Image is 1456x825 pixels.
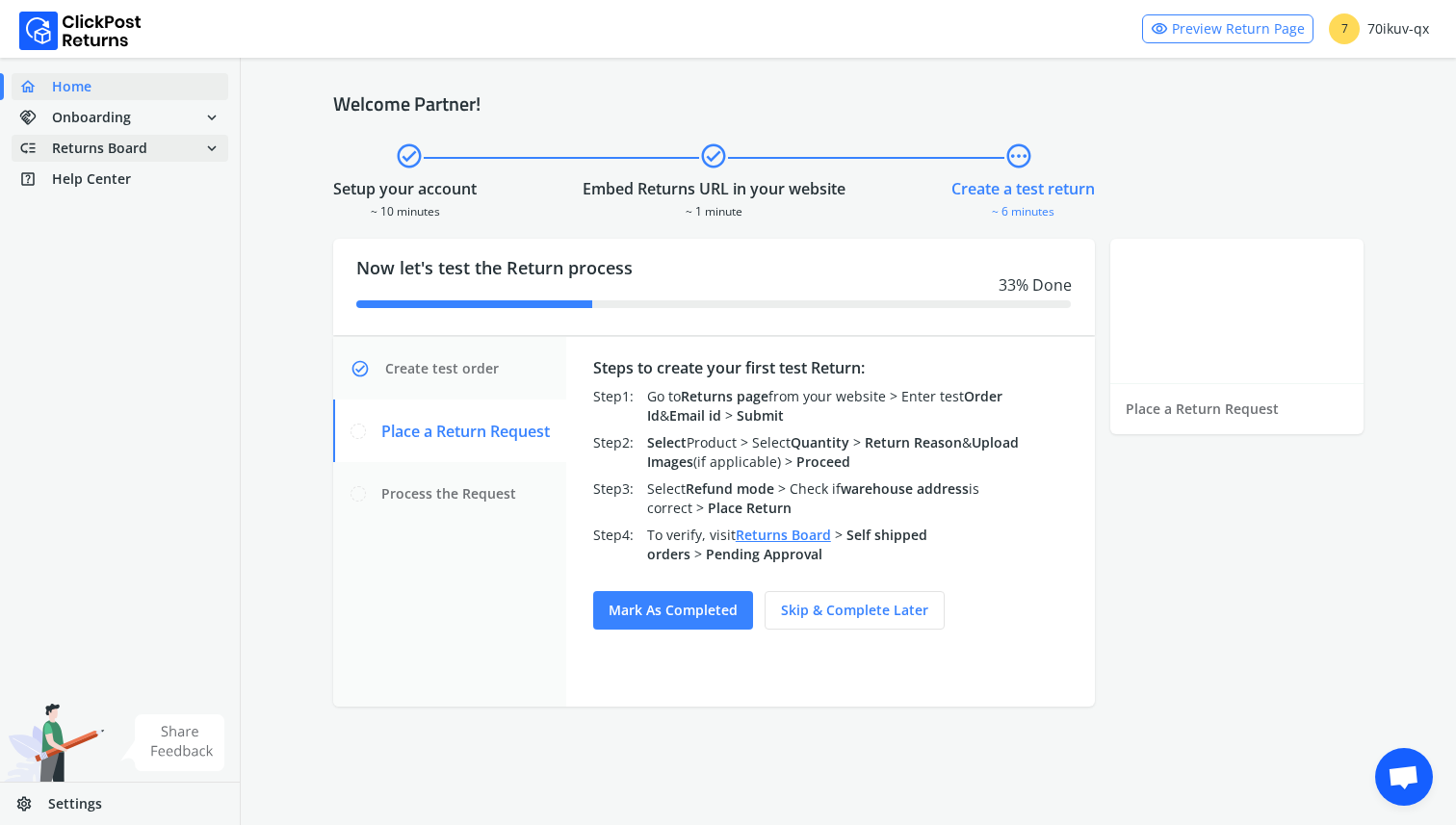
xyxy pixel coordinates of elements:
[785,452,793,471] span: >
[647,433,687,451] span: Select
[736,526,831,544] a: Returns Board
[1110,383,1365,434] div: Place a Return Request
[681,387,768,405] span: Returns page
[19,104,52,131] span: handshake
[647,479,774,498] span: Select
[1110,239,1365,383] iframe: YouTube video player
[52,108,131,127] span: Onboarding
[15,790,48,817] span: settings
[686,479,774,498] span: Refund mode
[791,433,849,451] span: Quantity
[583,177,845,200] div: Embed Returns URL in your website
[737,406,784,425] span: Submit
[1329,13,1429,44] div: 70ikuv-qx
[1142,14,1313,43] a: visibilityPreview Return Page
[203,104,221,131] span: expand_more
[696,499,704,517] span: >
[583,200,845,219] div: ~ 1 minute
[1151,15,1168,42] span: visibility
[593,387,647,425] div: Step 1 :
[333,239,1095,335] div: Now let's test the Return process
[333,177,477,200] div: Setup your account
[647,387,1002,425] span: Order Id
[593,356,1068,379] div: Steps to create your first test Return:
[752,433,849,451] span: Select
[1375,748,1433,806] div: Open chat
[19,166,52,193] span: help_center
[333,92,1364,116] h4: Welcome Partner!
[865,433,962,451] span: Return Reason
[647,433,737,451] span: Product
[841,479,969,498] span: warehouse address
[52,169,131,189] span: Help Center
[647,387,886,405] span: Go to from your website
[333,200,477,219] div: ~ 10 minutes
[12,166,228,193] a: help_centerHelp Center
[52,139,147,158] span: Returns Board
[647,387,1002,425] span: Enter test &
[694,545,702,563] span: >
[835,526,843,544] span: >
[647,433,1019,471] span: Upload Images
[19,12,142,50] img: Logo
[708,499,792,517] span: Place Return
[381,484,516,503] span: Process the Request
[19,73,52,100] span: home
[853,433,861,451] span: >
[593,433,647,472] div: Step 2 :
[395,139,424,173] span: check_circle
[778,479,786,498] span: >
[706,545,822,563] span: Pending Approval
[385,359,499,378] span: Create test order
[593,526,647,564] div: Step 4 :
[381,420,550,443] span: Place a Return Request
[203,135,221,162] span: expand_more
[796,452,850,471] span: Proceed
[351,349,381,388] span: check_circle
[647,433,1019,471] span: & (if applicable)
[1004,139,1033,173] span: pending
[19,135,52,162] span: low_priority
[12,73,228,100] a: homeHome
[52,77,91,96] span: Home
[669,406,721,425] span: Email id
[647,479,979,517] span: Check if is correct
[765,591,945,630] button: Skip & complete later
[1329,13,1360,44] span: 7
[356,273,1072,296] div: 33 % Done
[951,177,1095,200] div: Create a test return
[647,526,927,563] span: Self shipped orders
[593,479,647,518] div: Step 3 :
[741,433,748,451] span: >
[725,406,733,425] span: >
[120,714,225,771] img: share feedback
[647,526,831,544] span: To verify, visit
[593,591,753,630] button: Mark as completed
[699,139,728,173] span: check_circle
[951,200,1095,219] div: ~ 6 minutes
[890,387,897,405] span: >
[48,794,102,813] span: Settings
